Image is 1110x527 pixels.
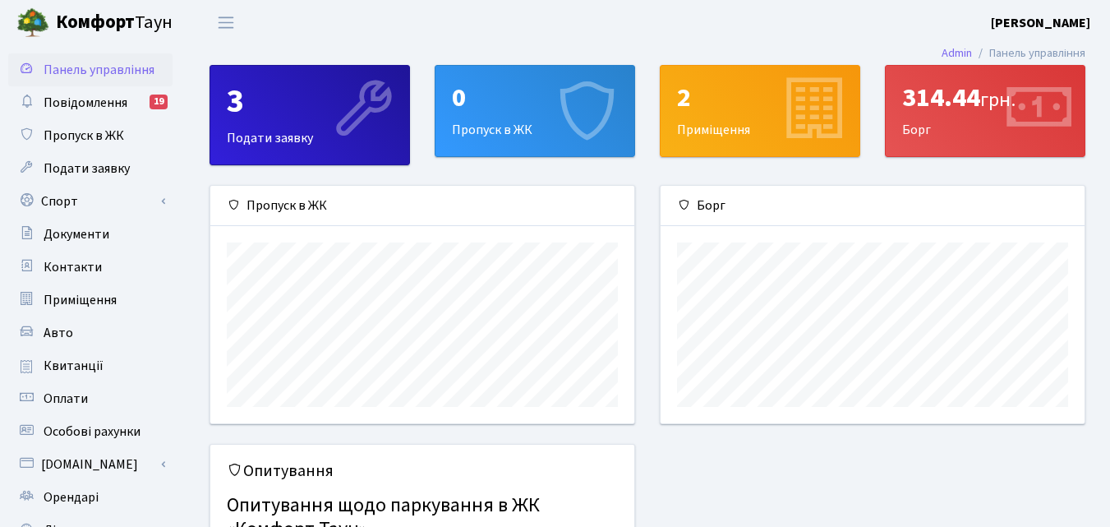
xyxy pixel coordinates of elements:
div: 314.44 [902,82,1068,113]
div: Пропуск в ЖК [210,186,634,226]
a: 0Пропуск в ЖК [435,65,635,157]
div: Приміщення [661,66,859,156]
span: Оплати [44,390,88,408]
a: Спорт [8,185,173,218]
a: [DOMAIN_NAME] [8,448,173,481]
span: Квитанції [44,357,104,375]
div: 3 [227,82,393,122]
span: Авто [44,324,73,342]
h5: Опитування [227,461,618,481]
span: Особові рахунки [44,423,140,441]
a: Оплати [8,382,173,415]
span: грн. [980,86,1016,114]
img: logo.png [16,7,49,39]
div: 2 [677,82,843,113]
span: Подати заявку [44,159,130,178]
div: Борг [661,186,1085,226]
a: 3Подати заявку [210,65,410,165]
span: Таун [56,9,173,37]
a: [PERSON_NAME] [991,13,1090,33]
nav: breadcrumb [917,36,1110,71]
a: Подати заявку [8,152,173,185]
span: Контакти [44,258,102,276]
a: Повідомлення19 [8,86,173,119]
div: Пропуск в ЖК [435,66,634,156]
a: Панель управління [8,53,173,86]
li: Панель управління [972,44,1085,62]
button: Переключити навігацію [205,9,246,36]
a: Особові рахунки [8,415,173,448]
span: Документи [44,225,109,243]
div: 19 [150,95,168,109]
a: Приміщення [8,284,173,317]
a: Admin [942,44,972,62]
span: Приміщення [44,291,117,309]
a: Документи [8,218,173,251]
a: Орендарі [8,481,173,514]
span: Орендарі [44,488,99,506]
span: Пропуск в ЖК [44,127,124,145]
span: Панель управління [44,61,154,79]
div: Борг [886,66,1085,156]
span: Повідомлення [44,94,127,112]
a: Квитанції [8,349,173,382]
a: Авто [8,317,173,349]
a: Контакти [8,251,173,284]
a: Пропуск в ЖК [8,119,173,152]
div: Подати заявку [210,66,409,164]
b: Комфорт [56,9,135,35]
div: 0 [452,82,618,113]
a: 2Приміщення [660,65,860,157]
b: [PERSON_NAME] [991,14,1090,32]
